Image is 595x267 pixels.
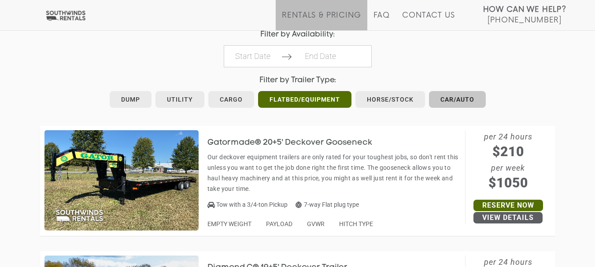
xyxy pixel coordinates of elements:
[207,220,251,227] span: EMPTY WEIGHT
[266,220,292,227] span: PAYLOAD
[207,139,385,146] a: Gatormade® 20+5' Deckover Gooseneck
[207,139,385,147] h3: Gatormade® 20+5' Deckover Gooseneck
[339,220,373,227] span: HITCH TYPE
[155,91,204,108] a: Utility
[208,91,254,108] a: Cargo
[429,91,486,108] a: Car/Auto
[373,11,390,30] a: FAQ
[488,16,562,25] span: [PHONE_NUMBER]
[402,11,455,30] a: Contact Us
[258,91,351,108] a: Flatbed/Equipment
[40,76,555,84] h4: Filter by Trailer Type:
[473,200,543,211] a: Reserve Now
[44,130,199,230] img: SW012 - Gatormade 20+5' Deckover Gooseneck
[40,30,555,39] h4: Filter by Availability:
[466,142,551,161] span: $210
[355,91,425,108] a: Horse/Stock
[296,201,359,208] span: 7-way Flat plug type
[282,11,361,30] a: Rentals & Pricing
[473,212,543,223] a: View Details
[216,201,288,208] span: Tow with a 3/4-ton Pickup
[466,173,551,193] span: $1050
[110,91,152,108] a: Dump
[483,4,566,24] a: How Can We Help? [PHONE_NUMBER]
[44,10,87,21] img: Southwinds Rentals Logo
[307,220,325,227] span: GVWR
[483,5,566,14] strong: How Can We Help?
[207,152,461,194] p: Our deckover equipment trailers are only rated for your toughest jobs, so don't rent this unless ...
[466,130,551,193] span: per 24 hours per week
